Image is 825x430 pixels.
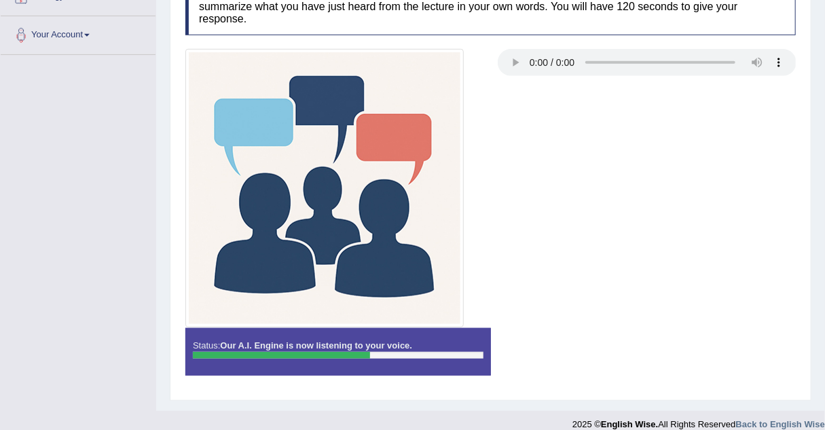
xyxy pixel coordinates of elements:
strong: Our A.I. Engine is now listening to your voice. [220,340,412,351]
div: Status: [185,328,491,376]
a: Back to English Wise [736,419,825,429]
a: Your Account [1,16,155,50]
strong: English Wise. [601,419,658,429]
